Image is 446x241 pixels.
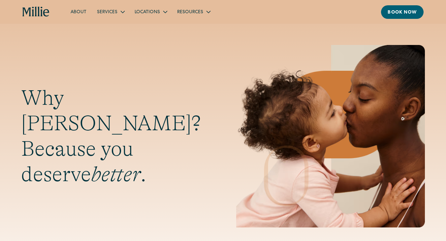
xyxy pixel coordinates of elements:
div: Services [92,6,129,17]
div: Locations [135,9,160,16]
a: About [65,6,92,17]
div: Resources [177,9,203,16]
img: Mother and baby sharing a kiss, highlighting the emotional bond and nurturing care at the heart o... [236,45,425,227]
div: Services [97,9,117,16]
h1: Why [PERSON_NAME]? Because you deserve . [21,85,210,187]
div: Resources [172,6,215,17]
div: Locations [129,6,172,17]
em: better [91,162,141,186]
a: Book now [381,5,424,19]
a: home [22,7,49,17]
div: Book now [388,9,417,16]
